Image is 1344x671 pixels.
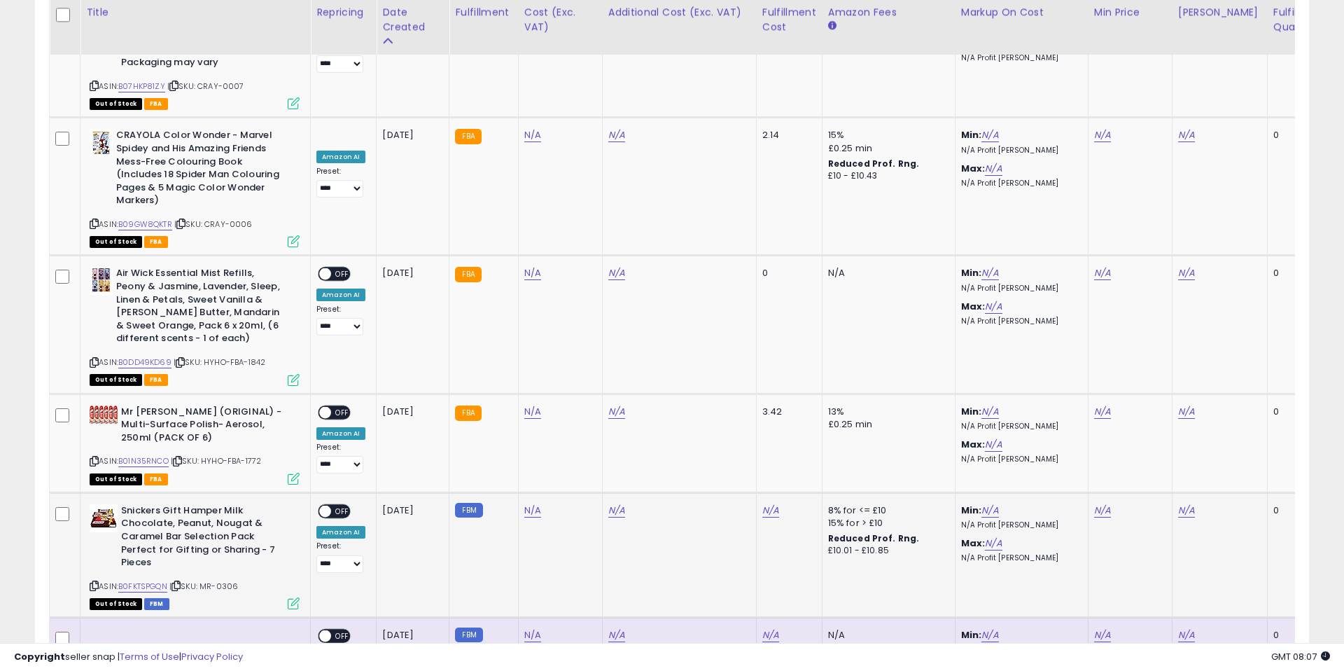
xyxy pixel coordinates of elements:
div: [DATE] [382,406,438,418]
a: N/A [1178,128,1195,142]
span: OFF [331,406,353,418]
a: B08CDNTTQM [118,642,171,654]
span: OFF [331,630,353,642]
b: CRAYOLA Color Wonder - Marvel Spidey and His Amazing Friends Mess-Free Colouring Book (Includes 1... [116,129,286,210]
div: £0.25 min [828,418,944,431]
a: N/A [524,504,541,518]
b: Max: [961,300,986,313]
div: [DATE] [382,267,438,279]
span: | SKU: HYHO-FBA-1842 [174,357,265,368]
div: ASIN: [90,267,300,384]
span: | SKU: CRAY-0006 [174,219,253,230]
img: 51h74QnPS6L._SL40_.jpg [90,129,113,157]
div: 0 [1273,129,1317,141]
div: Cost (Exc. VAT) [524,5,596,34]
div: Preset: [316,41,365,73]
b: Min: [961,128,982,141]
span: | SKU: KN-0032 [174,642,239,653]
a: B01N35RNCO [118,455,169,467]
div: £10.01 - £10.85 [828,545,944,557]
a: N/A [524,128,541,142]
b: Air Wick Essential Mist Refills, Peony & Jasmine, Lavender, Sleep, Linen & Petals, Sweet Vanilla ... [116,267,286,348]
div: 15% for > £10 [828,517,944,530]
div: seller snap | | [14,651,243,664]
a: N/A [608,405,625,419]
a: N/A [1178,628,1195,642]
b: Mr [PERSON_NAME] (ORIGINAL) -Multi-Surface Polish- Aerosol, 250ml (PACK OF 6) [121,406,291,448]
img: 51-dLPUawiL._SL40_.jpg [90,406,118,424]
a: N/A [985,162,1002,176]
div: ASIN: [90,4,300,108]
small: FBA [455,129,481,144]
b: Reduced Prof. Rng. [828,158,920,170]
a: N/A [608,266,625,280]
a: N/A [608,504,625,518]
div: Fulfillment Cost [762,5,816,34]
a: N/A [524,405,541,419]
div: ASIN: [90,129,300,246]
a: N/A [1094,266,1111,280]
p: N/A Profit [PERSON_NAME] [961,422,1077,431]
a: N/A [608,628,625,642]
b: Snickers Gift Hamper Milk Chocolate, Peanut, Nougat & Caramel Bar Selection Pack Perfect for Gift... [121,504,291,573]
div: N/A [828,629,944,642]
p: N/A Profit [PERSON_NAME] [961,520,1077,530]
div: [DATE] [382,504,438,517]
span: | SKU: HYHO-FBA-1772 [171,455,261,466]
a: N/A [981,628,998,642]
small: FBM [455,628,482,642]
small: FBA [455,267,481,282]
b: Min: [961,405,982,418]
span: FBA [144,473,168,485]
div: [DATE] [382,129,438,141]
span: FBM [144,598,169,610]
div: 0 [762,267,811,279]
a: Privacy Policy [181,650,243,663]
small: Amazon Fees. [828,20,836,32]
a: N/A [981,405,998,419]
b: Max: [961,537,986,550]
span: All listings that are currently out of stock and unavailable for purchase on Amazon [90,473,142,485]
b: Reduced Prof. Rng. [828,532,920,544]
div: 3.42 [762,406,811,418]
img: 51CetaewnPL._SL40_.jpg [90,504,118,532]
b: Min: [961,504,982,517]
div: [PERSON_NAME] [1178,5,1261,20]
b: Min: [961,266,982,279]
a: N/A [985,300,1002,314]
div: Fulfillment [455,5,512,20]
p: N/A Profit [PERSON_NAME] [961,553,1077,563]
div: £0.25 min [828,142,944,155]
a: N/A [1094,405,1111,419]
span: All listings that are currently out of stock and unavailable for purchase on Amazon [90,98,142,110]
div: Min Price [1094,5,1166,20]
div: 0 [1273,504,1317,517]
span: 2025-08-18 08:07 GMT [1271,650,1330,663]
a: B0FKTSPGQN [118,581,167,593]
div: Preset: [316,167,365,198]
b: Max: [961,438,986,451]
a: N/A [1094,504,1111,518]
div: 8% for <= £10 [828,504,944,517]
div: 0 [1273,267,1317,279]
a: N/A [762,504,779,518]
span: FBA [144,374,168,386]
a: N/A [524,628,541,642]
span: | SKU: MR-0306 [169,581,238,592]
a: N/A [1178,266,1195,280]
div: Amazon AI [316,289,365,301]
div: Title [86,5,304,20]
div: 13% [828,406,944,418]
b: Min: [961,628,982,642]
span: All listings that are currently out of stock and unavailable for purchase on Amazon [90,598,142,610]
a: N/A [608,128,625,142]
div: Fulfillable Quantity [1273,5,1322,34]
div: 0 [1273,406,1317,418]
span: OFF [331,505,353,517]
span: | SKU: CRAY-0007 [167,81,244,92]
p: N/A Profit [PERSON_NAME] [961,179,1077,188]
small: FBM [455,503,482,518]
span: All listings that are currently out of stock and unavailable for purchase on Amazon [90,236,142,248]
span: FBA [144,98,168,110]
div: Preset: [316,443,365,474]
